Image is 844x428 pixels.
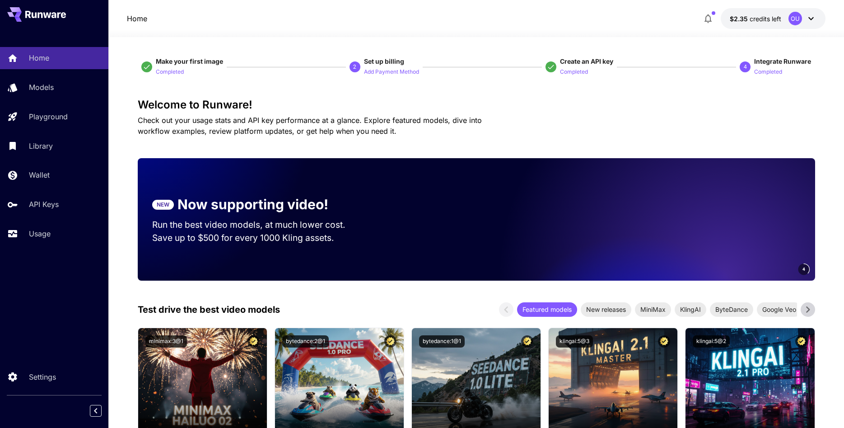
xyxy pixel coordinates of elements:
[127,13,147,24] nav: breadcrumb
[560,68,588,76] p: Completed
[29,169,50,180] p: Wallet
[152,231,363,245] p: Save up to $500 for every 1000 Kling assets.
[97,403,108,419] div: Collapse sidebar
[757,305,802,314] span: Google Veo
[757,302,802,317] div: Google Veo
[754,66,782,77] button: Completed
[156,66,184,77] button: Completed
[364,57,404,65] span: Set up billing
[710,302,753,317] div: ByteDance
[795,335,807,348] button: Certified Model – Vetted for best performance and includes a commercial license.
[90,405,102,417] button: Collapse sidebar
[29,82,54,93] p: Models
[635,302,671,317] div: MiniMax
[29,372,56,382] p: Settings
[145,335,187,348] button: minimax:3@1
[675,302,706,317] div: KlingAI
[754,57,811,65] span: Integrate Runware
[364,66,419,77] button: Add Payment Method
[754,68,782,76] p: Completed
[730,15,750,23] span: $2.35
[364,68,419,76] p: Add Payment Method
[581,305,631,314] span: New releases
[29,52,49,63] p: Home
[517,305,577,314] span: Featured models
[750,15,781,23] span: credits left
[384,335,396,348] button: Certified Model – Vetted for best performance and includes a commercial license.
[247,335,260,348] button: Certified Model – Vetted for best performance and includes a commercial license.
[581,302,631,317] div: New releases
[29,199,59,210] p: API Keys
[730,14,781,24] div: $2.34511
[802,266,805,273] span: 4
[635,305,671,314] span: MiniMax
[29,111,68,122] p: Playground
[152,218,363,231] p: Run the best video models, at much lower cost.
[658,335,670,348] button: Certified Model – Vetted for best performance and includes a commercial license.
[693,335,730,348] button: klingai:5@2
[29,228,51,239] p: Usage
[521,335,533,348] button: Certified Model – Vetted for best performance and includes a commercial license.
[138,303,280,316] p: Test drive the best video models
[138,99,815,111] h3: Welcome to Runware!
[560,66,588,77] button: Completed
[675,305,706,314] span: KlingAI
[29,141,53,151] p: Library
[517,302,577,317] div: Featured models
[560,57,613,65] span: Create an API key
[138,116,482,136] span: Check out your usage stats and API key performance at a glance. Explore featured models, dive int...
[744,63,747,71] p: 4
[282,335,329,348] button: bytedance:2@1
[556,335,593,348] button: klingai:5@3
[156,68,184,76] p: Completed
[353,63,356,71] p: 2
[157,201,169,209] p: NEW
[156,57,223,65] span: Make your first image
[721,8,825,29] button: $2.34511OU
[419,335,465,348] button: bytedance:1@1
[177,194,328,215] p: Now supporting video!
[710,305,753,314] span: ByteDance
[788,12,802,25] div: OU
[127,13,147,24] a: Home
